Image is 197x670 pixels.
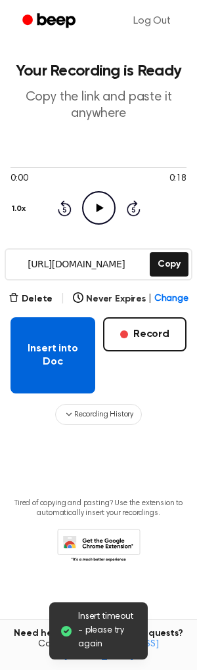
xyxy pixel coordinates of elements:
a: [EMAIL_ADDRESS][DOMAIN_NAME] [64,640,159,661]
span: Recording History [74,409,133,420]
button: Delete [9,292,53,306]
button: Recording History [55,404,142,425]
span: 0:18 [169,172,186,186]
p: Copy the link and paste it anywhere [11,89,186,122]
span: Change [154,292,188,306]
a: Beep [13,9,87,34]
button: Insert into Doc [11,317,95,393]
a: Log Out [120,5,184,37]
button: Copy [150,252,188,277]
span: 0:00 [11,172,28,186]
h1: Your Recording is Ready [11,63,186,79]
button: 1.0x [11,198,30,220]
span: Contact us [8,639,189,662]
button: Record [103,317,186,351]
p: Tired of copying and pasting? Use the extension to automatically insert your recordings. [11,499,186,518]
span: Insert timeout - please try again [78,610,137,652]
span: | [60,291,65,307]
button: Never Expires|Change [73,292,188,306]
span: | [148,292,152,306]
